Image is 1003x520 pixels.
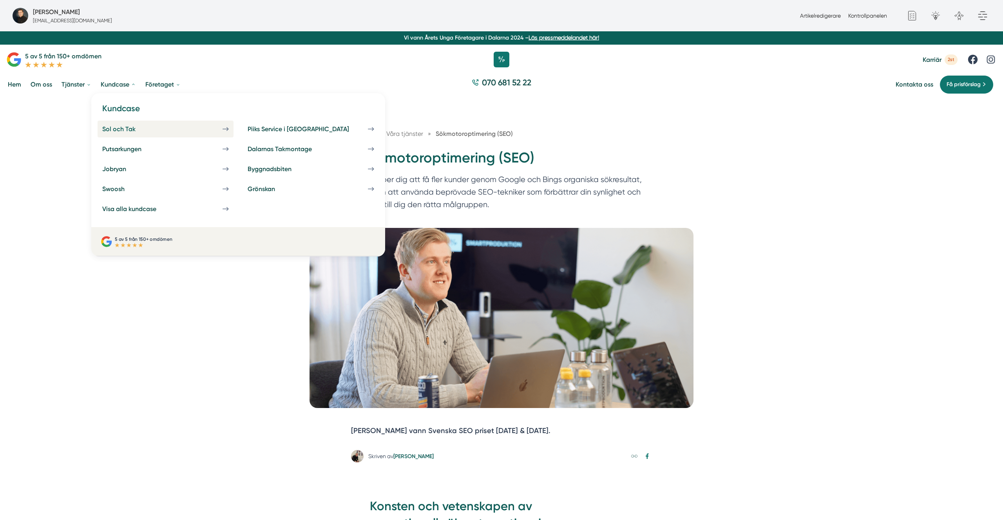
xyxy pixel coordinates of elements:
[644,453,650,459] svg: Facebook
[3,34,1000,42] p: Vi vann Årets Unga Företagare i Dalarna 2024 –
[98,103,379,120] h4: Kundcase
[529,34,599,41] a: Läs pressmeddelandet här!
[800,13,841,19] a: Artikelredigerare
[60,74,93,94] a: Tjänster
[428,129,431,139] span: »
[144,74,182,94] a: Företaget
[368,452,434,460] div: Skriven av
[436,130,513,137] a: Sökmotoroptimering (SEO)
[98,141,234,157] a: Putsarkungen
[98,121,234,137] a: Sol och Tak
[360,148,643,174] h1: Sökmotoroptimering (SEO)
[102,165,145,173] div: Jobryan
[923,54,958,65] a: Karriär 2st
[243,161,379,177] a: Byggnadsbiten
[310,228,693,408] img: SEO, Sökmotoroptimering, sökoptimering
[351,425,652,437] p: [PERSON_NAME] vann Svenska SEO priset [DATE] & [DATE].
[351,450,364,462] img: Victor Blomberg
[360,173,643,214] p: Vi hjälper dig att få fler kunder genom Google och Bings organiska sökresultat, genom att använda...
[940,75,994,94] a: Få prisförslag
[13,8,28,23] img: foretagsbild-pa-smartproduktion-ett-foretag-i-dalarnas-lan-2023.jpg
[945,54,958,65] span: 2st
[98,161,234,177] a: Jobryan
[248,145,331,153] div: Dalarnas Takmontage
[102,145,160,153] div: Putsarkungen
[99,74,138,94] a: Kundcase
[243,141,379,157] a: Dalarnas Takmontage
[947,80,981,89] span: Få prisförslag
[33,7,80,17] h5: Super Administratör
[98,181,234,197] a: Swoosh
[98,200,234,217] a: Visa alla kundcase
[923,56,941,63] span: Karriär
[6,74,23,94] a: Hem
[386,130,423,137] span: Våra tjänster
[25,51,101,61] p: 5 av 5 från 150+ omdömen
[248,165,310,173] div: Byggnadsbiten
[393,453,434,460] a: [PERSON_NAME]
[248,125,368,133] div: Piiks Service i [GEOGRAPHIC_DATA]
[33,17,112,24] p: [EMAIL_ADDRESS][DOMAIN_NAME]
[102,205,175,213] div: Visa alla kundcase
[482,77,531,88] span: 070 681 52 22
[102,185,143,193] div: Swoosh
[629,451,639,461] a: Kopiera länk
[29,74,54,94] a: Om oss
[848,13,887,19] a: Kontrollpanelen
[248,185,294,193] div: Grönskan
[386,130,425,137] a: Våra tjänster
[896,81,933,88] a: Kontakta oss
[243,181,379,197] a: Grönskan
[360,129,643,139] nav: Breadcrumb
[115,235,172,243] p: 5 av 5 från 150+ omdömen
[243,121,379,137] a: Piiks Service i [GEOGRAPHIC_DATA]
[469,77,534,92] a: 070 681 52 22
[102,125,154,133] div: Sol och Tak
[642,451,652,461] a: Dela på Facebook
